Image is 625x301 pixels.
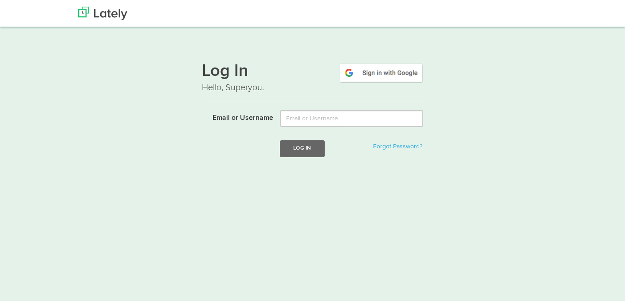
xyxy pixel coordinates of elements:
[280,110,423,127] input: Email or Username
[195,110,274,123] label: Email or Username
[339,63,424,83] img: google-signin.png
[373,143,422,150] a: Forgot Password?
[202,63,424,81] h1: Log In
[202,81,424,94] p: Hello, Superyou.
[78,7,127,20] img: Lately
[280,140,324,157] button: Log In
